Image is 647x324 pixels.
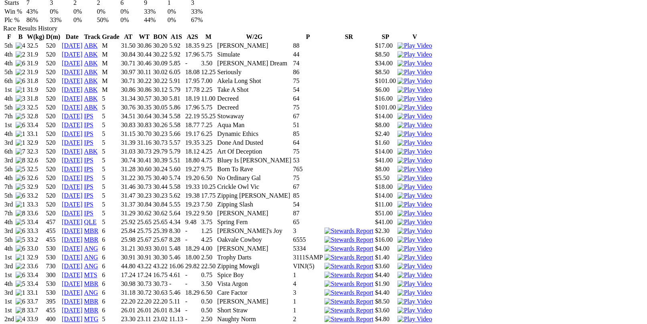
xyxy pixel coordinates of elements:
td: $8.50 [375,69,396,77]
a: View replay [398,78,432,85]
td: 30.22 [153,77,168,85]
img: 6 [16,272,25,279]
img: 8 [16,307,25,314]
a: View replay [398,104,432,111]
a: View replay [398,201,432,208]
img: Stewards Report [325,228,373,235]
a: [DATE] [62,245,83,252]
img: 1 [16,254,25,261]
a: View replay [398,113,432,120]
img: 8 [16,157,25,164]
td: 5.85 [169,60,184,68]
a: View replay [398,219,432,226]
a: [DATE] [62,122,83,129]
td: 30.86 [121,86,136,94]
td: 5.75 [201,51,216,59]
img: Play Video [398,219,432,226]
a: [DATE] [62,228,83,235]
td: 17.96 [185,51,200,59]
img: 5 [16,281,25,288]
a: View replay [398,254,432,261]
a: MTG [84,316,99,323]
img: 6 [16,192,25,200]
td: 520 [46,69,61,77]
a: View replay [398,245,432,252]
td: 0% [120,8,143,16]
a: ABK [84,95,98,102]
td: 86% [26,16,49,24]
a: ABK [84,60,98,67]
td: Take A Shot [217,86,292,94]
td: [PERSON_NAME] [217,42,292,50]
td: 30.11 [137,69,152,77]
a: View replay [398,43,432,49]
a: IPS [84,192,93,199]
td: 33% [191,8,213,16]
a: [DATE] [62,95,83,102]
td: 30.97 [121,69,136,77]
a: [DATE] [62,175,83,182]
img: Play Video [398,157,432,164]
img: Play Video [398,237,432,244]
img: Play Video [398,104,432,111]
a: QLE [84,219,97,226]
a: ABK [84,43,98,49]
td: 5th [4,69,14,77]
td: 31.50 [121,42,136,50]
td: 31.34 [121,95,136,103]
img: 1 [16,290,25,297]
td: M [101,69,120,77]
img: Play Video [398,298,432,306]
a: View replay [398,192,432,199]
td: 9.25 [201,42,216,50]
a: IPS [84,166,93,173]
td: 520 [46,86,61,94]
th: Track [84,33,101,41]
a: [DATE] [62,43,83,49]
img: 1 [16,87,25,94]
a: IPS [84,113,93,120]
td: 0% [49,8,72,16]
td: 520 [46,95,61,103]
th: D(m) [46,33,61,41]
a: [DATE] [62,237,83,243]
img: Stewards Report [325,272,373,279]
img: 6 [16,78,25,85]
td: $17.00 [375,42,396,50]
a: [DATE] [62,51,83,58]
a: MBR [84,281,99,288]
a: IPS [84,140,93,146]
img: Play Video [398,140,432,147]
th: Grade [101,33,120,41]
a: View replay [398,157,432,164]
img: 6 [16,298,25,306]
a: IPS [84,201,93,208]
td: 5.92 [169,51,184,59]
a: ABK [84,69,98,76]
a: View replay [398,298,432,305]
a: ABK [84,87,98,93]
td: 33% [49,16,72,24]
img: Play Video [398,95,432,103]
a: [DATE] [62,78,83,85]
a: [DATE] [62,307,83,314]
td: 4th [4,60,14,68]
td: 88 [293,42,323,50]
td: M [101,77,120,85]
a: View replay [398,272,432,279]
th: Date [61,33,83,41]
th: WT [137,33,152,41]
th: V [397,33,432,41]
td: 5th [4,42,14,50]
a: [DATE] [62,166,83,173]
img: 2 [16,69,25,76]
th: B [15,33,26,41]
img: Play Video [398,290,432,297]
img: 3 [16,95,25,103]
td: 520 [46,51,61,59]
a: [DATE] [62,60,83,67]
td: 44% [144,16,166,24]
a: View replay [398,51,432,58]
td: 5.79 [169,86,184,94]
a: MBR [84,228,99,235]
